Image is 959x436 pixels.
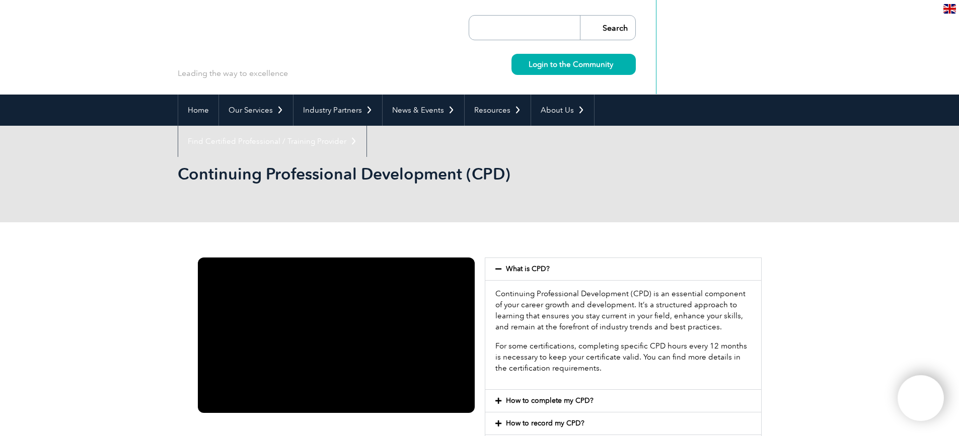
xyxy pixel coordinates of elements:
p: For some certifications, completing specific CPD hours every 12 months is necessary to keep your ... [495,340,751,374]
img: svg+xml;nitro-empty-id=MzYyOjIyMw==-1;base64,PHN2ZyB2aWV3Qm94PSIwIDAgMTEgMTEiIHdpZHRoPSIxMSIgaGVp... [613,61,619,67]
a: Login to the Community [511,54,636,75]
a: How to record my CPD? [506,419,584,427]
a: What is CPD? [506,265,550,273]
p: Leading the way to excellence [178,68,288,79]
input: Search [580,16,635,40]
img: svg+xml;nitro-empty-id=MTY0ODoxMTY=-1;base64,PHN2ZyB2aWV3Qm94PSIwIDAgNDAwIDQwMCIgd2lkdGg9IjQwMCIg... [908,386,933,411]
img: en [943,4,956,14]
a: Industry Partners [293,95,382,126]
a: Our Services [219,95,293,126]
p: Continuing Professional Development (CPD) is an essential component of your career growth and dev... [495,288,751,332]
div: How to complete my CPD? [485,390,761,412]
a: About Us [531,95,594,126]
a: Home [178,95,218,126]
a: Resources [465,95,531,126]
a: News & Events [383,95,464,126]
div: What is CPD? [485,258,761,280]
a: How to complete my CPD? [506,396,594,405]
div: What is CPD? [485,280,761,389]
a: Find Certified Professional / Training Provider [178,126,366,157]
div: How to record my CPD? [485,412,761,434]
h2: Continuing Professional Development (CPD) [178,166,601,182]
